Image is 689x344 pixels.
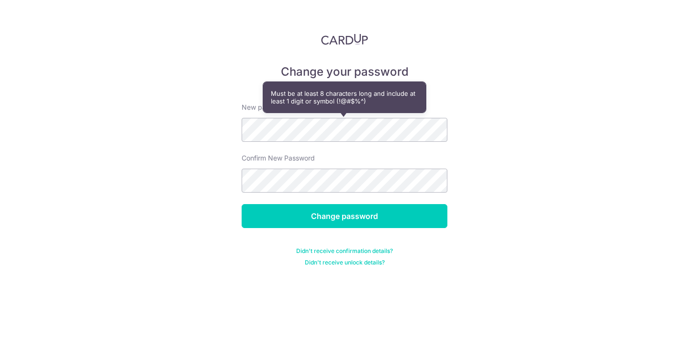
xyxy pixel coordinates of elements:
[296,247,393,255] a: Didn't receive confirmation details?
[263,82,426,113] div: Must be at least 8 characters long and include at least 1 digit or symbol (!@#$%^)
[305,259,385,266] a: Didn't receive unlock details?
[242,153,315,163] label: Confirm New Password
[242,103,289,112] label: New password
[321,34,368,45] img: CardUp Logo
[242,64,447,80] h5: Change your password
[242,204,447,228] input: Change password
